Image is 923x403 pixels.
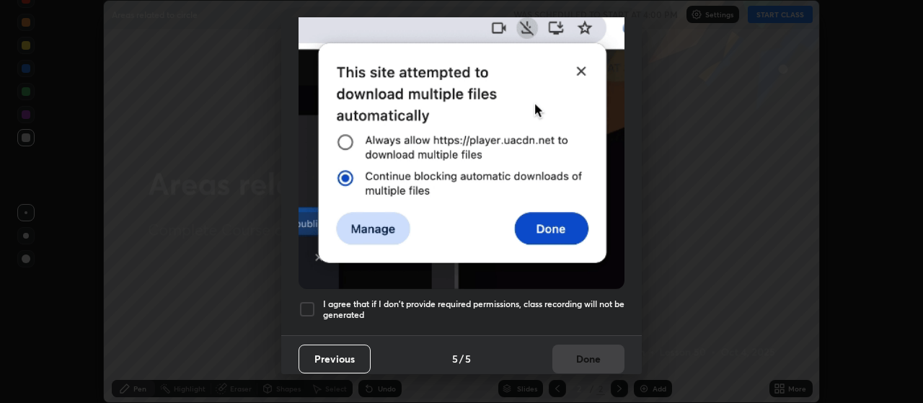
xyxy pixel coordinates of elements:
[452,351,458,366] h4: 5
[299,345,371,373] button: Previous
[465,351,471,366] h4: 5
[323,298,624,321] h5: I agree that if I don't provide required permissions, class recording will not be generated
[459,351,464,366] h4: /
